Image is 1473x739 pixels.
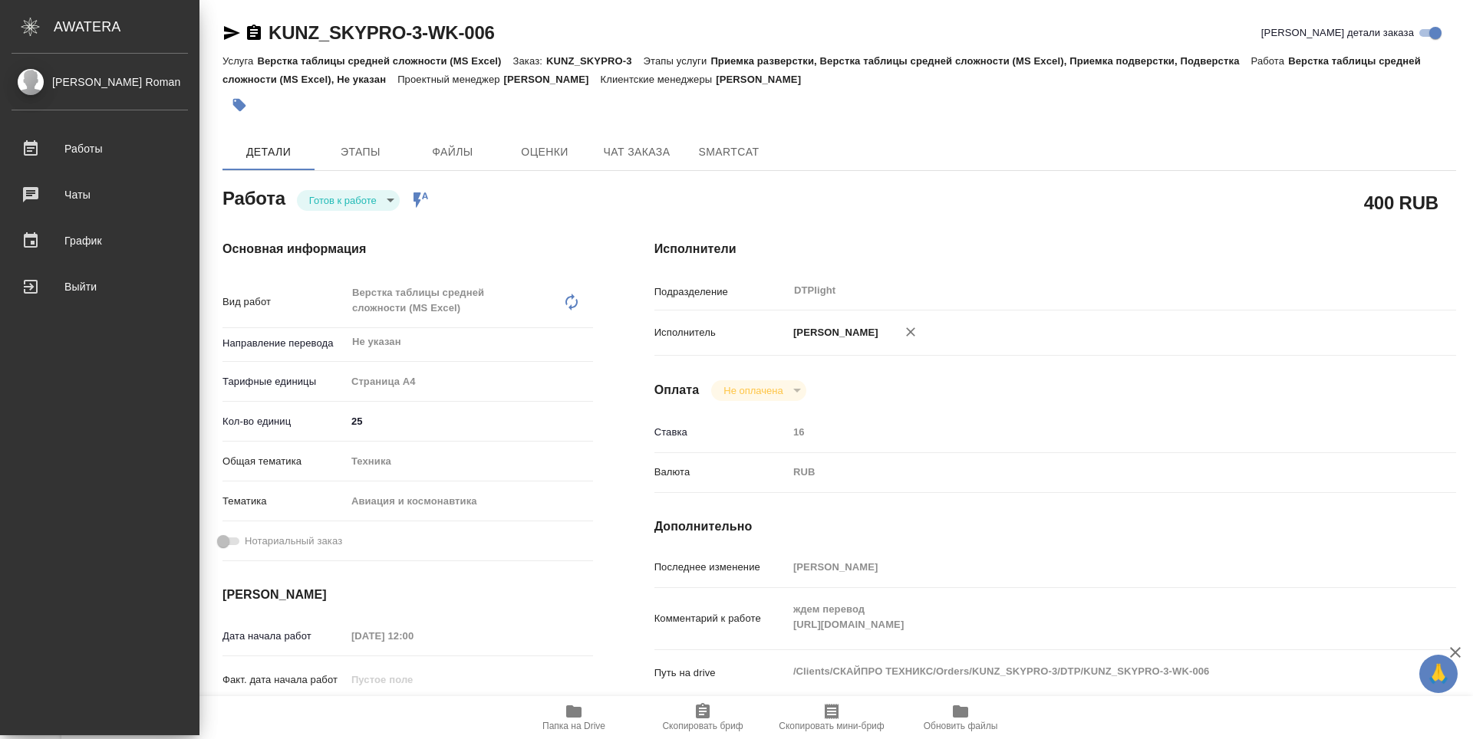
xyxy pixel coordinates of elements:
[546,55,644,67] p: KUNZ_SKYPRO-3
[12,183,188,206] div: Чаты
[4,222,196,260] a: График
[1425,658,1452,690] span: 🙏
[788,325,878,340] p: [PERSON_NAME]
[542,721,605,731] span: Папка на Drive
[719,384,787,397] button: Не оплачена
[692,143,766,162] span: SmartCat
[245,534,342,549] span: Нотариальный заказ
[346,369,593,395] div: Страница А4
[654,465,788,480] p: Валюта
[894,315,928,349] button: Удалить исполнителя
[222,672,346,688] p: Факт. дата начала работ
[222,454,346,469] p: Общая тематика
[654,325,788,340] p: Исполнитель
[654,240,1456,258] h4: Исполнители
[222,494,346,509] p: Тематика
[779,721,884,731] span: Скопировать мини-бриф
[297,190,400,211] div: Готов к работе
[346,488,593,514] div: Авиация и космонавтика
[269,22,495,43] a: KUNZ_SKYPRO-3-WK-006
[788,421,1389,443] input: Пустое поле
[654,425,788,440] p: Ставка
[1364,189,1438,215] h2: 400 RUB
[222,183,285,211] h2: Работа
[245,24,263,42] button: Скопировать ссылку
[12,275,188,298] div: Выйти
[346,410,593,432] input: ✎ Введи что-нибудь
[222,294,346,310] p: Вид работ
[416,143,489,162] span: Файлы
[654,665,788,681] p: Путь на drive
[324,143,397,162] span: Этапы
[710,55,1251,67] p: Приемка разверстки, Верстка таблицы средней сложности (MS Excel), Приемка подверстки, Подверстка
[600,74,716,85] p: Клиентские менеджеры
[600,143,674,162] span: Чат заказа
[346,668,480,691] input: Пустое поле
[513,55,546,67] p: Заказ:
[788,556,1389,578] input: Пустое поле
[397,74,503,85] p: Проектный менеджер
[222,414,346,429] p: Кол-во единиц
[654,517,1456,536] h4: Дополнительно
[1251,55,1289,67] p: Работа
[257,55,512,67] p: Верстка таблицы средней сложности (MS Excel)
[767,696,896,739] button: Скопировать мини-бриф
[654,611,788,626] p: Комментарий к работе
[12,74,188,90] div: [PERSON_NAME] Roman
[305,194,381,207] button: Готов к работе
[4,268,196,306] a: Выйти
[654,284,788,300] p: Подразделение
[222,55,257,67] p: Услуга
[504,74,601,85] p: [PERSON_NAME]
[896,696,1025,739] button: Обновить файлы
[788,659,1389,685] textarea: /Clients/СКАЙПРО ТЕХНИКС/Orders/KUNZ_SKYPRO-3/DTP/KUNZ_SKYPRO-3-WK-006
[346,448,593,475] div: Техника
[654,560,788,575] p: Последнее изменение
[222,629,346,644] p: Дата начала работ
[222,88,256,122] button: Добавить тэг
[924,721,998,731] span: Обновить файлы
[508,143,582,162] span: Оценки
[1261,25,1414,41] span: [PERSON_NAME] детали заказа
[716,74,812,85] p: [PERSON_NAME]
[222,240,593,258] h4: Основная информация
[4,130,196,168] a: Работы
[788,459,1389,485] div: RUB
[222,586,593,604] h4: [PERSON_NAME]
[1419,655,1458,693] button: 🙏
[509,696,638,739] button: Папка на Drive
[12,137,188,160] div: Работы
[232,143,305,162] span: Детали
[4,176,196,214] a: Чаты
[662,721,743,731] span: Скопировать бриф
[346,625,480,647] input: Пустое поле
[654,381,700,399] h4: Оплата
[222,24,241,42] button: Скопировать ссылку для ЯМессенджера
[644,55,711,67] p: Этапы услуги
[54,11,199,42] div: AWATERA
[638,696,767,739] button: Скопировать бриф
[711,380,806,401] div: Готов к работе
[222,336,346,351] p: Направление перевода
[788,596,1389,638] textarea: ждем перевод [URL][DOMAIN_NAME]
[222,374,346,389] p: Тарифные единицы
[12,229,188,252] div: График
